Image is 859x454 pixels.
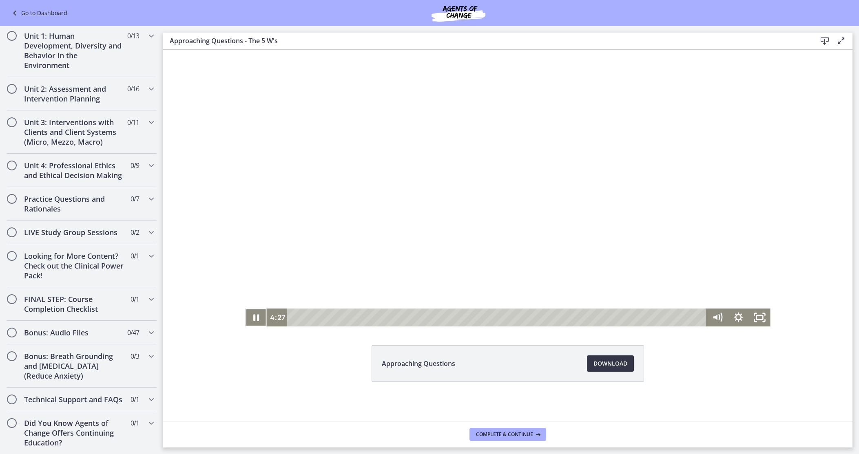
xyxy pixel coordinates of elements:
h2: Unit 3: Interventions with Clients and Client Systems (Micro, Mezzo, Macro) [24,117,124,147]
span: 0 / 1 [131,251,139,261]
button: Fullscreen [586,277,607,295]
h2: Did You Know Agents of Change Offers Continuing Education? [24,418,124,447]
h2: Unit 2: Assessment and Intervention Planning [24,84,124,104]
h2: Technical Support and FAQs [24,394,124,404]
span: 0 / 9 [131,161,139,170]
h2: FINAL STEP: Course Completion Checklist [24,294,124,314]
span: 0 / 2 [131,227,139,237]
h2: Bonus: Audio Files [24,328,124,337]
button: Complete & continue [469,428,546,441]
button: Mute [544,277,565,295]
span: Approaching Questions [382,359,455,368]
span: 0 / 3 [131,351,139,361]
span: 0 / 16 [127,84,139,94]
h2: Practice Questions and Rationales [24,194,124,214]
span: 0 / 13 [127,31,139,41]
h2: Bonus: Breath Grounding and [MEDICAL_DATA] (Reduce Anxiety) [24,351,124,381]
span: Download [593,359,627,368]
span: 0 / 1 [131,294,139,304]
h2: Unit 1: Human Development, Diversity and Behavior in the Environment [24,31,124,70]
h3: Approaching Questions - The 5 W's [170,36,804,46]
span: 0 / 47 [127,328,139,337]
span: 0 / 1 [131,418,139,428]
a: Download [587,355,634,372]
span: Complete & continue [476,431,533,438]
iframe: Video Lesson [163,31,852,326]
h2: LIVE Study Group Sessions [24,227,124,237]
span: 0 / 11 [127,117,139,127]
img: Agents of Change [410,3,507,23]
a: Go to Dashboard [10,8,67,18]
h2: Looking for More Content? Check out the Clinical Power Pack! [24,251,124,280]
span: 0 / 7 [131,194,139,204]
button: Show settings menu [565,277,586,295]
span: 0 / 1 [131,394,139,404]
h2: Unit 4: Professional Ethics and Ethical Decision Making [24,161,124,180]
